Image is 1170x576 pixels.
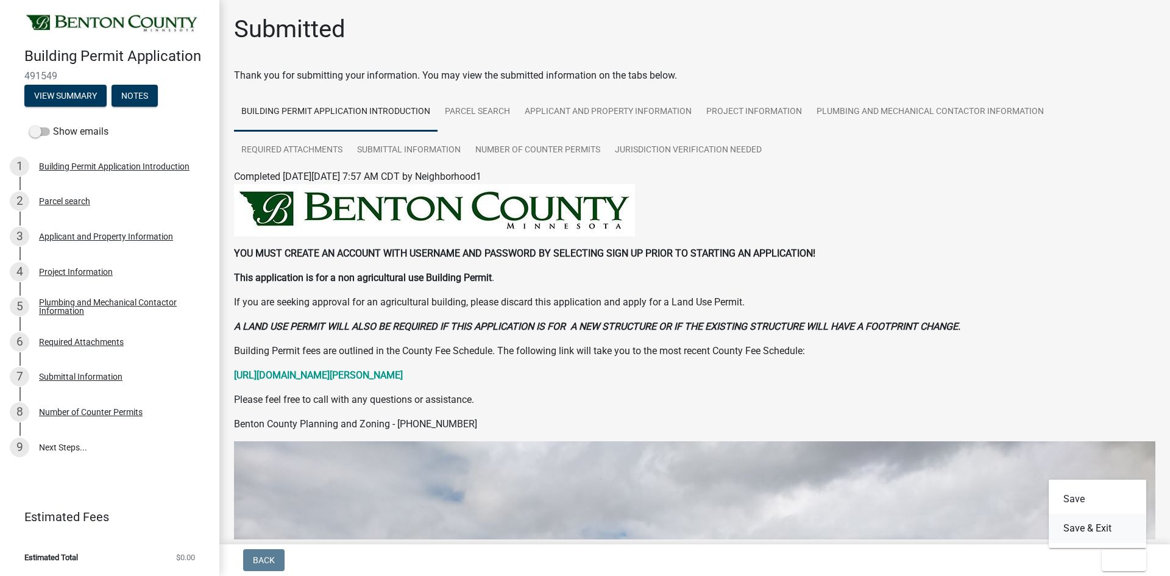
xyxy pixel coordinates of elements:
[10,297,29,316] div: 5
[24,70,195,82] span: 491549
[438,93,517,132] a: Parcel search
[1049,485,1146,514] button: Save
[1102,549,1146,571] button: Exit
[10,332,29,352] div: 6
[234,271,1155,285] p: .
[39,268,113,276] div: Project Information
[234,369,403,381] a: [URL][DOMAIN_NAME][PERSON_NAME]
[39,232,173,241] div: Applicant and Property Information
[24,553,78,561] span: Estimated Total
[1111,555,1129,565] span: Exit
[39,197,90,205] div: Parcel search
[517,93,699,132] a: Applicant and Property Information
[39,338,124,346] div: Required Attachments
[608,131,769,170] a: Jurisdiction verification needed
[234,247,815,259] strong: YOU MUST CREATE AN ACCOUNT WITH USERNAME AND PASSWORD BY SELECTING SIGN UP PRIOR TO STARTING AN A...
[24,48,210,65] h4: Building Permit Application
[1049,514,1146,543] button: Save & Exit
[10,262,29,282] div: 4
[468,131,608,170] a: Number of Counter Permits
[24,85,107,107] button: View Summary
[234,295,1155,310] p: If you are seeking approval for an agricultural building, please discard this application and app...
[10,402,29,422] div: 8
[234,321,960,332] strong: A LAND USE PERMIT WILL ALSO BE REQUIRED IF THIS APPLICATION IS FOR A NEW STRUCTURE OR IF THE EXIS...
[10,505,200,529] a: Estimated Fees
[39,298,200,315] div: Plumbing and Mechanical Contactor Information
[10,367,29,386] div: 7
[243,549,285,571] button: Back
[10,438,29,457] div: 9
[39,162,190,171] div: Building Permit Application Introduction
[24,13,200,35] img: Benton County, Minnesota
[234,344,1155,358] p: Building Permit fees are outlined in the County Fee Schedule. The following link will take you to...
[234,171,481,182] span: Completed [DATE][DATE] 7:57 AM CDT by Neighborhood1
[234,15,346,44] h1: Submitted
[809,93,1051,132] a: Plumbing and Mechanical Contactor Information
[112,91,158,101] wm-modal-confirm: Notes
[112,85,158,107] button: Notes
[234,393,1155,407] p: Please feel free to call with any questions or assistance.
[176,553,195,561] span: $0.00
[234,184,635,236] img: BENTON_HEADER_184150ff-1924-48f9-adeb-d4c31246c7fa.jpeg
[29,124,108,139] label: Show emails
[350,131,468,170] a: Submittal Information
[234,131,350,170] a: Required Attachments
[24,91,107,101] wm-modal-confirm: Summary
[699,93,809,132] a: Project Information
[39,408,143,416] div: Number of Counter Permits
[39,372,122,381] div: Submittal Information
[10,227,29,246] div: 3
[10,157,29,176] div: 1
[253,555,275,565] span: Back
[10,191,29,211] div: 2
[1049,480,1146,548] div: Exit
[234,93,438,132] a: Building Permit Application Introduction
[234,272,492,283] strong: This application is for a non agricultural use Building Permit
[234,68,1155,83] div: Thank you for submitting your information. You may view the submitted information on the tabs below.
[234,417,1155,432] p: Benton County Planning and Zoning - [PHONE_NUMBER]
